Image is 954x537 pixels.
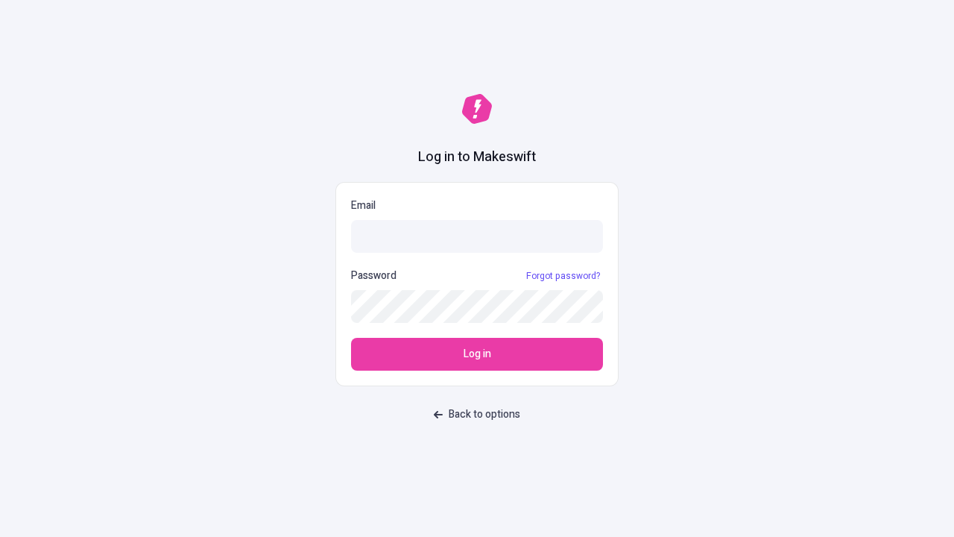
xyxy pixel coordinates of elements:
[351,198,603,214] p: Email
[351,220,603,253] input: Email
[351,338,603,371] button: Log in
[449,406,520,423] span: Back to options
[523,270,603,282] a: Forgot password?
[425,401,529,428] button: Back to options
[418,148,536,167] h1: Log in to Makeswift
[464,346,491,362] span: Log in
[351,268,397,284] p: Password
